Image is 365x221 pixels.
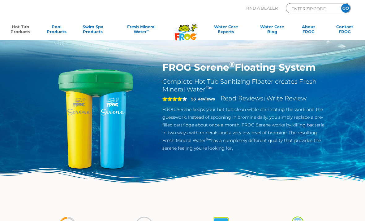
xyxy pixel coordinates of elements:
strong: 53 Reviews [191,96,215,101]
a: Fresh MineralWater∞ [115,24,168,37]
a: AboutFROG [294,24,323,37]
a: Water CareExperts [202,24,250,37]
p: Find A Dealer [246,3,278,13]
sup: ∞ [147,29,149,32]
sup: ®∞ [205,85,213,91]
a: Hot TubProducts [6,24,34,37]
sup: ® [229,60,235,69]
a: Water CareBlog [258,24,286,37]
a: Swim SpaProducts [79,24,107,37]
a: ContactFROG [331,24,359,37]
h1: FROG Serene Floating System [162,61,327,73]
sup: ®∞ [206,137,211,141]
h2: Complete Hot Tub Sanitizing Floater creates Fresh Mineral Water [162,78,327,93]
span: 4 [162,96,182,101]
a: PoolProducts [42,24,71,37]
input: GO [341,4,350,13]
a: Write Review [266,95,307,102]
a: Read Reviews [221,95,263,102]
img: hot-tub-product-serene-floater.png [38,61,153,176]
p: FROG Serene keeps your hot tub clean while eliminating the work and the guesswork. Instead of spo... [162,106,327,152]
span: | [264,96,265,101]
img: Frog Products Logo [171,16,201,41]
